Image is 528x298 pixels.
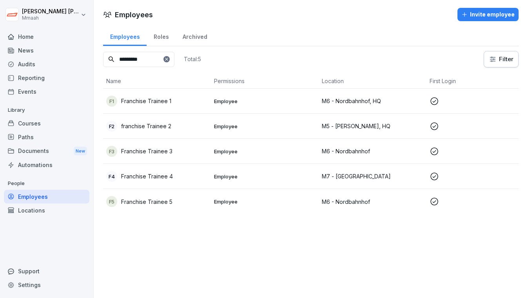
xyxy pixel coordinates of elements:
div: F5 [106,196,117,207]
div: New [74,147,87,156]
div: F4 [106,171,117,182]
a: News [4,44,89,57]
p: Franchise Trainee 5 [121,198,172,206]
p: Employee [214,123,316,130]
div: F3 [106,146,117,157]
a: Archived [176,26,214,46]
a: Employees [4,190,89,204]
button: Filter [484,51,518,67]
p: M6 - Nordbahnhof, HQ [322,97,423,105]
a: Events [4,85,89,98]
p: Franchise Trainee 4 [121,172,173,180]
p: Franchise Trainee 3 [121,147,172,155]
p: [PERSON_NAME] [PERSON_NAME] [22,8,79,15]
th: Location [319,74,426,89]
a: Settings [4,278,89,292]
p: Franchise Trainee 1 [121,97,171,105]
p: franchise Trainee 2 [121,122,171,130]
div: f2 [106,121,117,132]
div: Invite employee [461,10,515,19]
p: Mmaah [22,15,79,21]
p: Total: 5 [184,55,201,63]
button: Invite employee [457,8,519,21]
div: Filter [489,55,513,63]
p: Employee [214,198,316,205]
a: Employees [103,26,147,46]
div: F1 [106,96,117,107]
a: Paths [4,130,89,144]
a: Home [4,30,89,44]
p: M5 - [PERSON_NAME], HQ [322,122,423,130]
p: M6 - Nordbahnhof [322,198,423,206]
th: Permissions [211,74,319,89]
a: Audits [4,57,89,71]
p: Employee [214,98,316,105]
a: DocumentsNew [4,144,89,158]
a: Courses [4,116,89,130]
div: Documents [4,144,89,158]
div: Support [4,264,89,278]
h1: Employees [115,9,153,20]
a: Roles [147,26,176,46]
p: M7 - [GEOGRAPHIC_DATA] [322,172,423,180]
a: Automations [4,158,89,172]
a: Locations [4,204,89,217]
p: Employee [214,148,316,155]
p: M6 - Nordbahnhof [322,147,423,155]
th: Name [103,74,211,89]
p: People [4,177,89,190]
p: Employee [214,173,316,180]
p: Library [4,104,89,116]
a: Reporting [4,71,89,85]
